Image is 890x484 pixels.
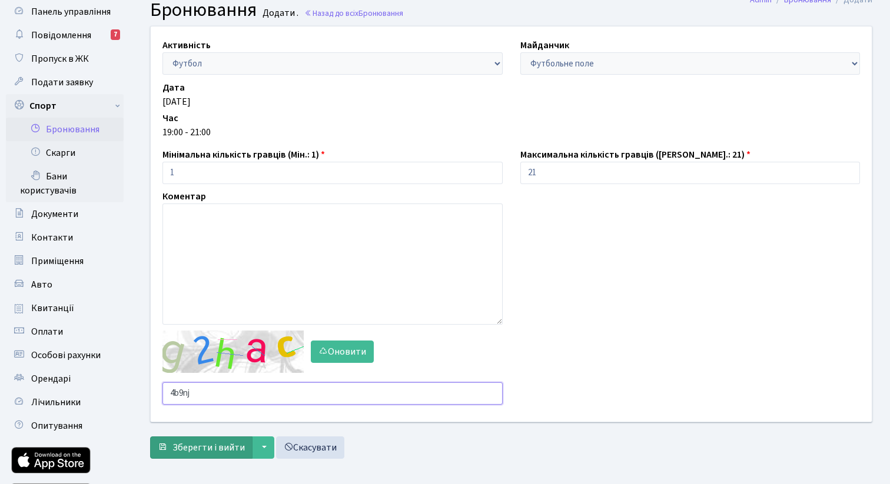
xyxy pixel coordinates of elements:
div: [DATE] [162,95,860,109]
a: Особові рахунки [6,343,124,367]
a: Квитанції [6,296,124,320]
span: Лічильники [31,396,81,409]
img: default [162,331,304,373]
span: Приміщення [31,255,84,268]
span: Документи [31,208,78,221]
span: Опитування [31,419,82,432]
a: Приміщення [6,249,124,273]
button: Оновити [311,341,374,363]
a: Орендарі [6,367,124,390]
a: Бронювання [6,118,124,141]
a: Подати заявку [6,71,124,94]
a: Спорт [6,94,124,118]
a: Контакти [6,226,124,249]
a: Документи [6,202,124,226]
span: Авто [31,278,52,291]
span: Повідомлення [31,29,91,42]
a: Повідомлення7 [6,24,124,47]
label: Максимальна кількість гравців ([PERSON_NAME].: 21) [520,148,750,162]
a: Пропуск в ЖК [6,47,124,71]
a: Бани користувачів [6,165,124,202]
span: Особові рахунки [31,349,101,362]
span: Панель управління [31,5,111,18]
small: Додати . [260,8,298,19]
a: Опитування [6,414,124,438]
button: Зберегти і вийти [150,436,253,459]
span: Подати заявку [31,76,93,89]
label: Дата [162,81,185,95]
span: Пропуск в ЖК [31,52,89,65]
a: Скарги [6,141,124,165]
span: Бронювання [358,8,403,19]
label: Час [162,111,178,125]
a: Назад до всіхБронювання [304,8,403,19]
input: Введіть текст із зображення [162,382,503,405]
label: Коментар [162,189,206,203]
span: Контакти [31,231,73,244]
span: Оплати [31,325,63,338]
label: Майданчик [520,38,569,52]
a: Авто [6,273,124,296]
a: Оплати [6,320,124,343]
label: Активність [162,38,211,52]
label: Мінімальна кількість гравців (Мін.: 1) [162,148,325,162]
a: Лічильники [6,390,124,414]
span: Зберегти і вийти [172,441,245,454]
span: Квитанції [31,302,74,315]
div: 7 [111,29,120,40]
a: Скасувати [276,436,344,459]
div: 19:00 - 21:00 [162,125,860,139]
span: Орендарі [31,372,71,385]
